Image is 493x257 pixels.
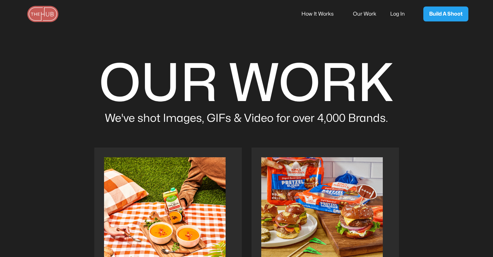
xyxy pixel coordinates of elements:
p: We've shot Images, GIFs & Video for over 4,000 Brands. [94,111,399,126]
a: Log In [390,7,414,21]
a: Build A Shoot [423,6,468,21]
a: How It Works [301,7,342,21]
h1: OUR WORK [94,53,399,117]
a: Our Work [353,7,385,21]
